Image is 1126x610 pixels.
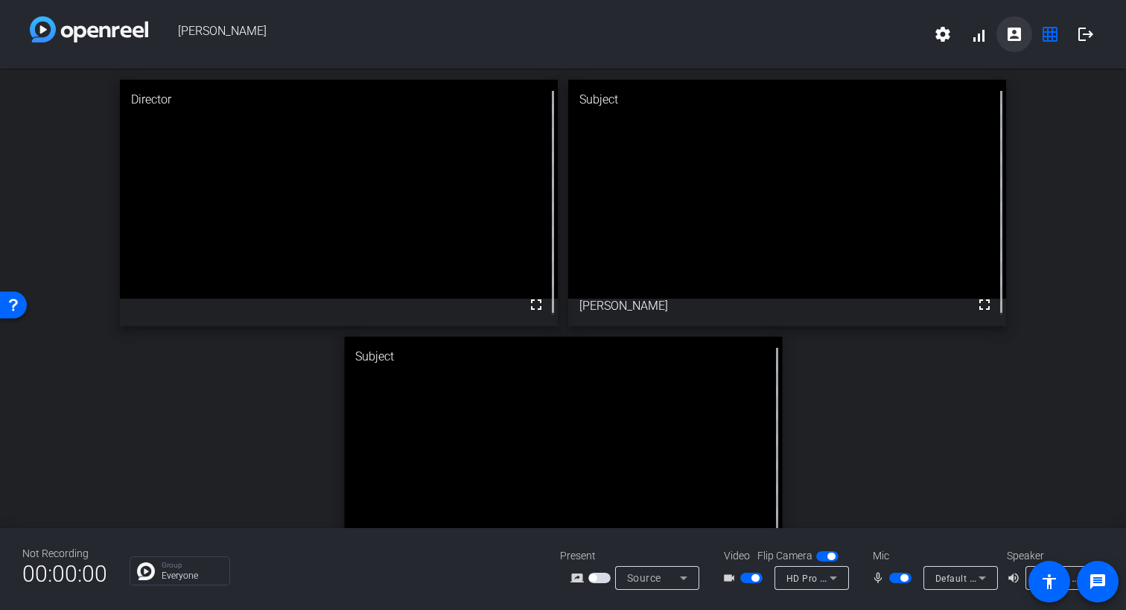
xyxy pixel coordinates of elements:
[627,572,661,584] span: Source
[30,16,148,42] img: white-gradient.svg
[934,25,952,43] mat-icon: settings
[137,562,155,580] img: Chat Icon
[976,296,993,314] mat-icon: fullscreen
[148,16,925,52] span: [PERSON_NAME]
[722,569,740,587] mat-icon: videocam_outline
[1007,548,1096,564] div: Speaker
[871,569,889,587] mat-icon: mic_none
[757,548,812,564] span: Flip Camera
[1041,25,1059,43] mat-icon: grid_on
[1089,573,1107,591] mat-icon: message
[1007,569,1025,587] mat-icon: volume_up
[560,548,709,564] div: Present
[1077,25,1095,43] mat-icon: logout
[570,569,588,587] mat-icon: screen_share_outline
[22,546,107,562] div: Not Recording
[961,16,996,52] button: signal_cellular_alt
[786,572,941,584] span: HD Pro Webcam C920 (046d:082d)
[1005,25,1023,43] mat-icon: account_box
[527,296,545,314] mat-icon: fullscreen
[22,556,107,592] span: 00:00:00
[1040,573,1058,591] mat-icon: accessibility
[162,571,222,580] p: Everyone
[120,80,558,120] div: Director
[344,337,782,377] div: Subject
[858,548,1007,564] div: Mic
[568,80,1006,120] div: Subject
[162,562,222,569] p: Group
[724,548,750,564] span: Video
